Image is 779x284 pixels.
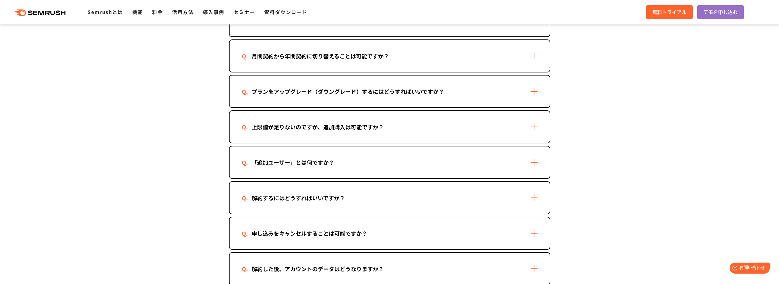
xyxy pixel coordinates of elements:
a: デモを申し込む [697,5,744,19]
div: 上限値が足りないのですが、追加購入は可能ですか？ [242,123,394,131]
a: 機能 [132,8,143,16]
a: 無料トライアル [646,5,693,19]
a: セミナー [234,8,255,16]
a: 料金 [152,8,163,16]
div: 月間契約から年間契約に切り替えることは可能ですか？ [242,52,399,61]
div: 解約するにはどうすればいいですか？ [242,194,355,202]
span: 無料トライアル [652,8,687,16]
a: 資料ダウンロード [264,8,307,16]
a: 活用方法 [172,8,193,16]
span: デモを申し込む [703,8,738,16]
div: 「追加ユーザー」とは何ですか？ [242,158,344,167]
a: Semrushとは [88,8,123,16]
iframe: Help widget launcher [725,260,772,277]
div: プランをアップグレード（ダウングレード）するにはどうすればいいですか？ [242,87,454,96]
div: 申し込みをキャンセルすることは可能ですか？ [242,229,377,238]
div: 解約した後、アカウントのデータはどうなりますか？ [242,264,394,273]
a: 導入事例 [203,8,224,16]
